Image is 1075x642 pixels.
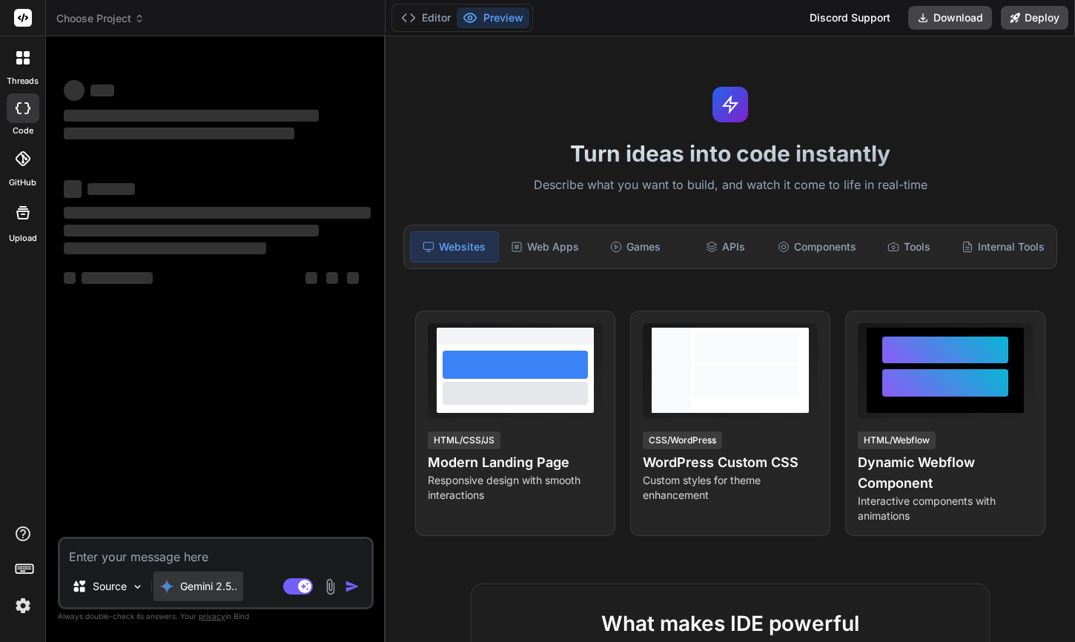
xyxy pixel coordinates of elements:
img: Pick Models [131,580,144,593]
div: HTML/CSS/JS [428,431,500,449]
span: ‌ [87,183,135,195]
span: ‌ [64,80,85,101]
h1: Turn ideas into code instantly [394,140,1066,167]
div: APIs [682,231,770,262]
span: privacy [199,612,225,621]
button: Deploy [1001,6,1068,30]
button: Editor [395,7,457,28]
span: ‌ [64,128,294,139]
div: Discord Support [801,6,899,30]
h4: Modern Landing Page [428,452,603,473]
p: Interactive components with animations [858,494,1033,523]
p: Custom styles for theme enhancement [643,473,818,503]
span: ‌ [305,272,317,284]
span: ‌ [64,110,319,122]
img: settings [10,593,36,618]
span: ‌ [64,272,76,284]
p: Source [93,579,127,594]
div: Web Apps [502,231,589,262]
span: ‌ [326,272,338,284]
div: Websites [410,231,499,262]
h2: What makes IDE powerful [495,608,965,639]
img: icon [345,579,360,594]
div: CSS/WordPress [643,431,722,449]
div: Games [592,231,679,262]
div: Internal Tools [956,231,1051,262]
label: GitHub [9,176,36,189]
span: ‌ [64,207,371,219]
div: Tools [865,231,953,262]
span: ‌ [347,272,359,284]
span: ‌ [64,242,266,254]
span: ‌ [64,180,82,198]
button: Preview [457,7,529,28]
div: HTML/Webflow [858,431,936,449]
span: ‌ [64,225,319,236]
p: Always double-check its answers. Your in Bind [58,609,374,623]
button: Download [908,6,992,30]
p: Responsive design with smooth interactions [428,473,603,503]
label: code [13,125,33,137]
h4: Dynamic Webflow Component [858,452,1033,494]
span: ‌ [90,85,114,96]
label: threads [7,75,39,87]
p: Describe what you want to build, and watch it come to life in real-time [394,176,1066,195]
img: attachment [322,578,339,595]
img: Gemini 2.5 flash [159,579,174,594]
p: Gemini 2.5.. [180,579,237,594]
label: Upload [9,232,37,245]
span: ‌ [82,272,153,284]
span: Choose Project [56,11,145,26]
div: Components [772,231,862,262]
h4: WordPress Custom CSS [643,452,818,473]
